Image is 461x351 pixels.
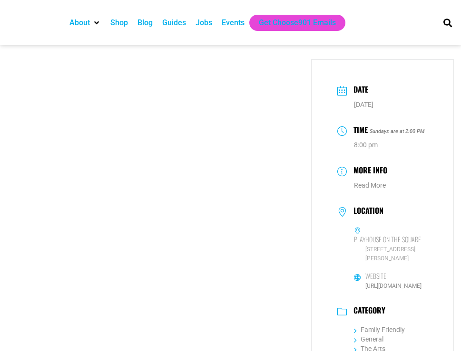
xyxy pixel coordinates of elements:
[354,141,378,149] abbr: 8:00 pm
[365,272,386,280] h6: Website
[370,128,424,134] i: Sundays are at 2:00 PM
[196,17,212,28] a: Jobs
[354,101,373,108] span: [DATE]
[65,15,430,31] nav: Main nav
[259,17,336,28] a: Get Choose901 Emails
[110,17,128,28] a: Shop
[349,206,383,218] h3: Location
[440,15,455,30] div: Search
[365,283,422,289] a: [URL][DOMAIN_NAME]
[349,306,385,317] h3: Category
[162,17,186,28] a: Guides
[349,84,368,97] h3: Date
[354,326,405,333] a: Family Friendly
[354,335,383,343] a: General
[354,181,386,189] a: Read More
[354,235,421,244] h6: Playhouse on the Square
[69,17,90,28] a: About
[354,245,428,263] span: [STREET_ADDRESS][PERSON_NAME]
[222,17,245,28] a: Events
[65,15,106,31] div: About
[137,17,153,28] a: Blog
[349,164,387,178] h3: More Info
[349,124,368,138] h3: Time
